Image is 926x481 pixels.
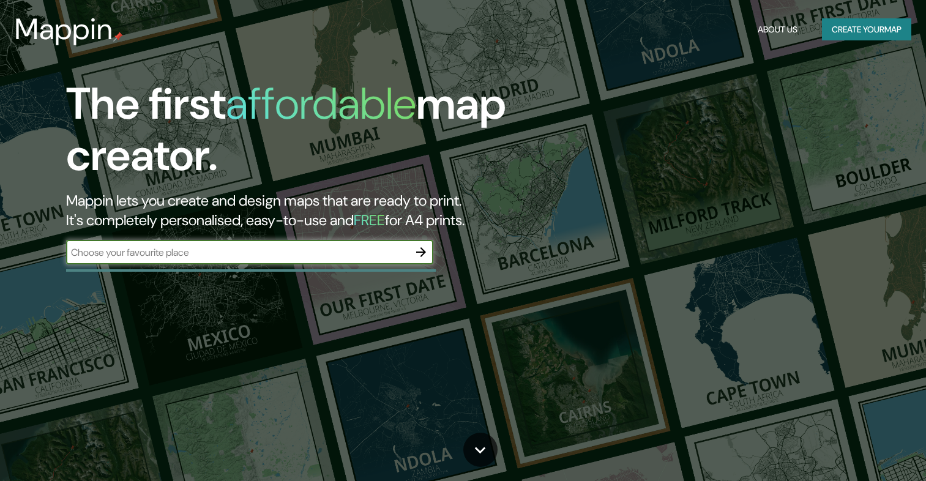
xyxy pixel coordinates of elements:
img: mappin-pin [113,32,123,42]
button: Create yourmap [822,18,911,41]
h1: The first map creator. [66,78,529,191]
h5: FREE [354,211,385,229]
button: About Us [753,18,802,41]
h1: affordable [226,75,416,132]
input: Choose your favourite place [66,245,409,259]
h2: Mappin lets you create and design maps that are ready to print. It's completely personalised, eas... [66,191,529,230]
h3: Mappin [15,12,113,47]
